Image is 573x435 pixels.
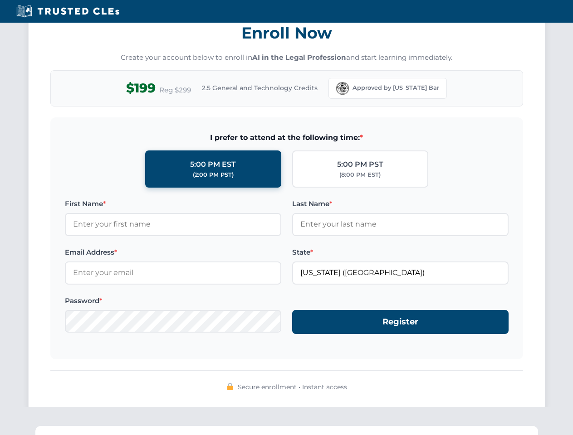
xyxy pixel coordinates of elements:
[226,383,234,390] img: 🔒
[193,170,234,179] div: (2:00 PM PST)
[65,198,281,209] label: First Name
[336,82,349,95] img: Florida Bar
[14,5,122,18] img: Trusted CLEs
[292,310,509,334] button: Register
[65,132,509,144] span: I prefer to attend at the following time:
[65,295,281,306] label: Password
[292,247,509,258] label: State
[252,53,346,62] strong: AI in the Legal Profession
[292,261,509,284] input: Florida (FL)
[126,78,156,98] span: $199
[353,83,439,92] span: Approved by [US_STATE] Bar
[65,213,281,236] input: Enter your first name
[65,247,281,258] label: Email Address
[190,159,236,170] div: 5:00 PM EST
[339,170,381,179] div: (8:00 PM EST)
[65,261,281,284] input: Enter your email
[337,159,383,170] div: 5:00 PM PST
[50,53,523,63] p: Create your account below to enroll in and start learning immediately.
[292,213,509,236] input: Enter your last name
[202,83,318,93] span: 2.5 General and Technology Credits
[159,85,191,96] span: Reg $299
[292,198,509,209] label: Last Name
[238,382,347,392] span: Secure enrollment • Instant access
[50,19,523,47] h3: Enroll Now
